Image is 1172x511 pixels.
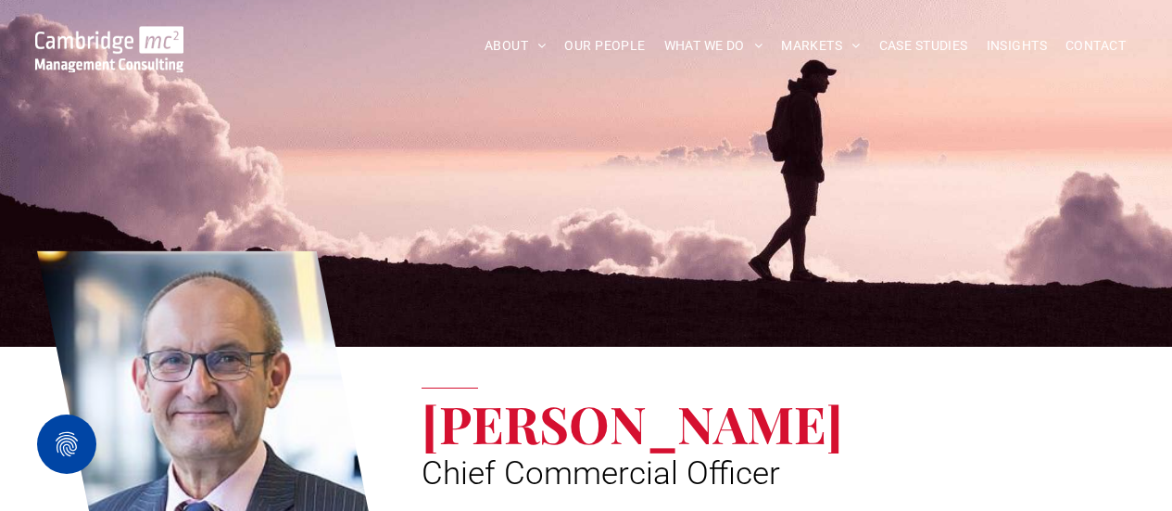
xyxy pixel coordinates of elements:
[1056,32,1135,60] a: CONTACT
[35,29,184,48] a: Your Business Transformed | Cambridge Management Consulting
[977,32,1056,60] a: INSIGHTS
[555,32,654,60] a: OUR PEOPLE
[422,454,780,492] span: Chief Commercial Officer
[422,389,843,457] span: [PERSON_NAME]
[772,32,869,60] a: MARKETS
[870,32,977,60] a: CASE STUDIES
[35,26,184,72] img: Go to Homepage
[475,32,556,60] a: ABOUT
[655,32,773,60] a: WHAT WE DO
